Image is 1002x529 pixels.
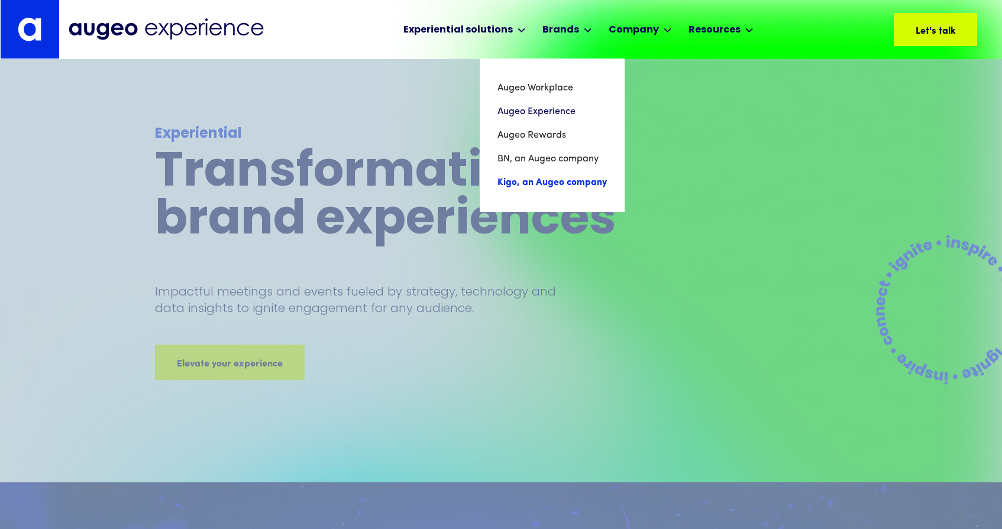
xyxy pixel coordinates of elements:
nav: Brands [480,59,625,212]
a: Let's talk [894,13,977,46]
div: Brands [542,23,579,37]
a: Augeo Rewards [497,124,607,147]
div: Company [609,23,659,37]
div: Resources [689,23,741,37]
a: Augeo Experience [497,100,607,124]
img: Augeo Experience business unit full logo in midnight blue. [69,18,264,40]
img: Augeo's "a" monogram decorative logo in white. [18,17,41,41]
a: Kigo, an Augeo company [497,171,607,194]
a: BN, an Augeo company [497,147,607,171]
div: Experiential solutions [403,23,513,37]
a: Augeo Workplace [497,76,607,100]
